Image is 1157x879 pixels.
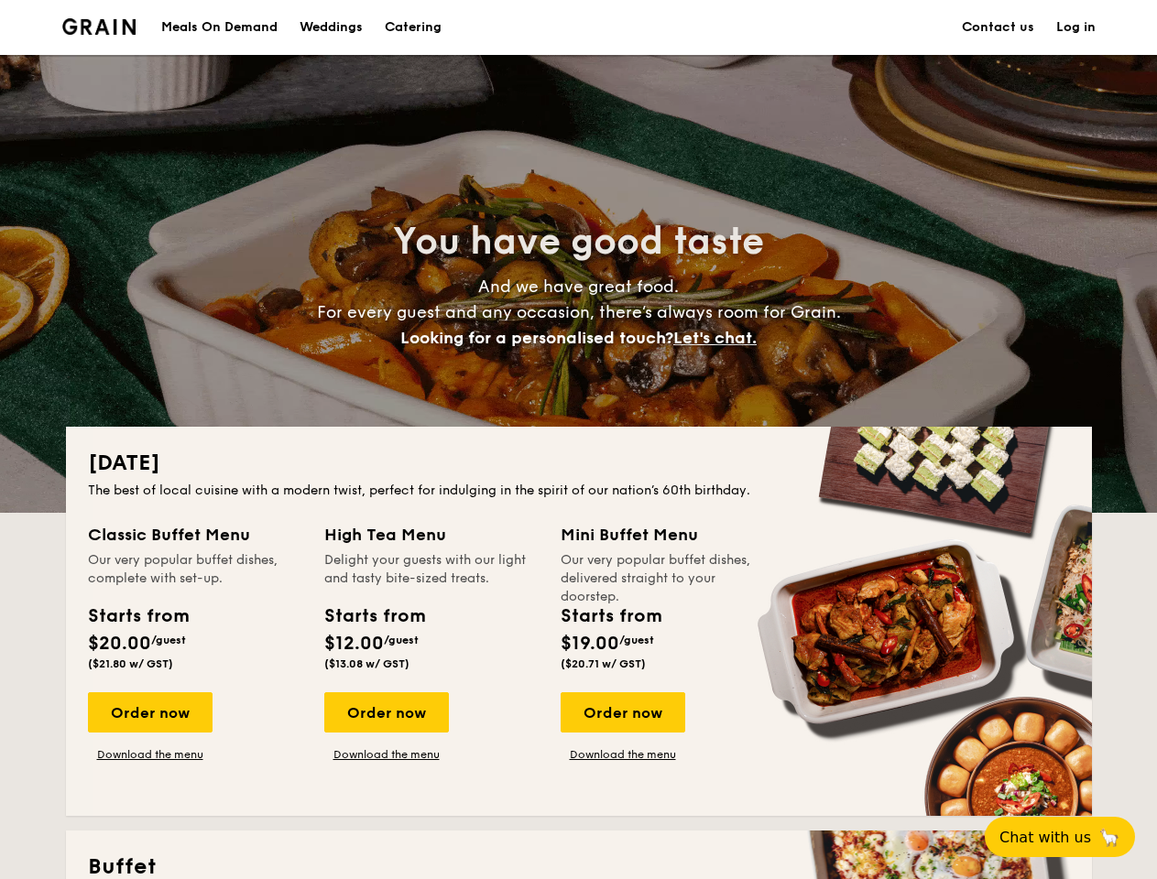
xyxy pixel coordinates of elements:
a: Download the menu [88,747,213,762]
span: And we have great food. For every guest and any occasion, there’s always room for Grain. [317,277,841,348]
a: Download the menu [324,747,449,762]
span: 🦙 [1098,827,1120,848]
span: /guest [384,634,419,646]
span: $12.00 [324,633,384,655]
span: Looking for a personalised touch? [400,328,673,348]
div: Mini Buffet Menu [561,522,775,548]
div: High Tea Menu [324,522,539,548]
span: Chat with us [999,829,1091,846]
span: ($20.71 w/ GST) [561,657,646,670]
div: Delight your guests with our light and tasty bite-sized treats. [324,551,539,588]
div: Order now [324,692,449,732]
a: Download the menu [561,747,685,762]
div: Our very popular buffet dishes, delivered straight to your doorstep. [561,551,775,588]
button: Chat with us🦙 [985,817,1135,857]
div: Starts from [88,602,188,630]
div: Starts from [561,602,660,630]
img: Grain [62,18,136,35]
div: Order now [88,692,213,732]
div: Classic Buffet Menu [88,522,302,548]
span: $19.00 [561,633,619,655]
div: Order now [561,692,685,732]
span: You have good taste [393,220,764,264]
a: Logotype [62,18,136,35]
span: ($21.80 w/ GST) [88,657,173,670]
span: /guest [151,634,186,646]
span: $20.00 [88,633,151,655]
div: The best of local cuisine with a modern twist, perfect for indulging in the spirit of our nation’... [88,482,1070,500]
div: Starts from [324,602,424,630]
div: Our very popular buffet dishes, complete with set-up. [88,551,302,588]
span: ($13.08 w/ GST) [324,657,409,670]
h2: [DATE] [88,449,1070,478]
span: /guest [619,634,654,646]
span: Let's chat. [673,328,757,348]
